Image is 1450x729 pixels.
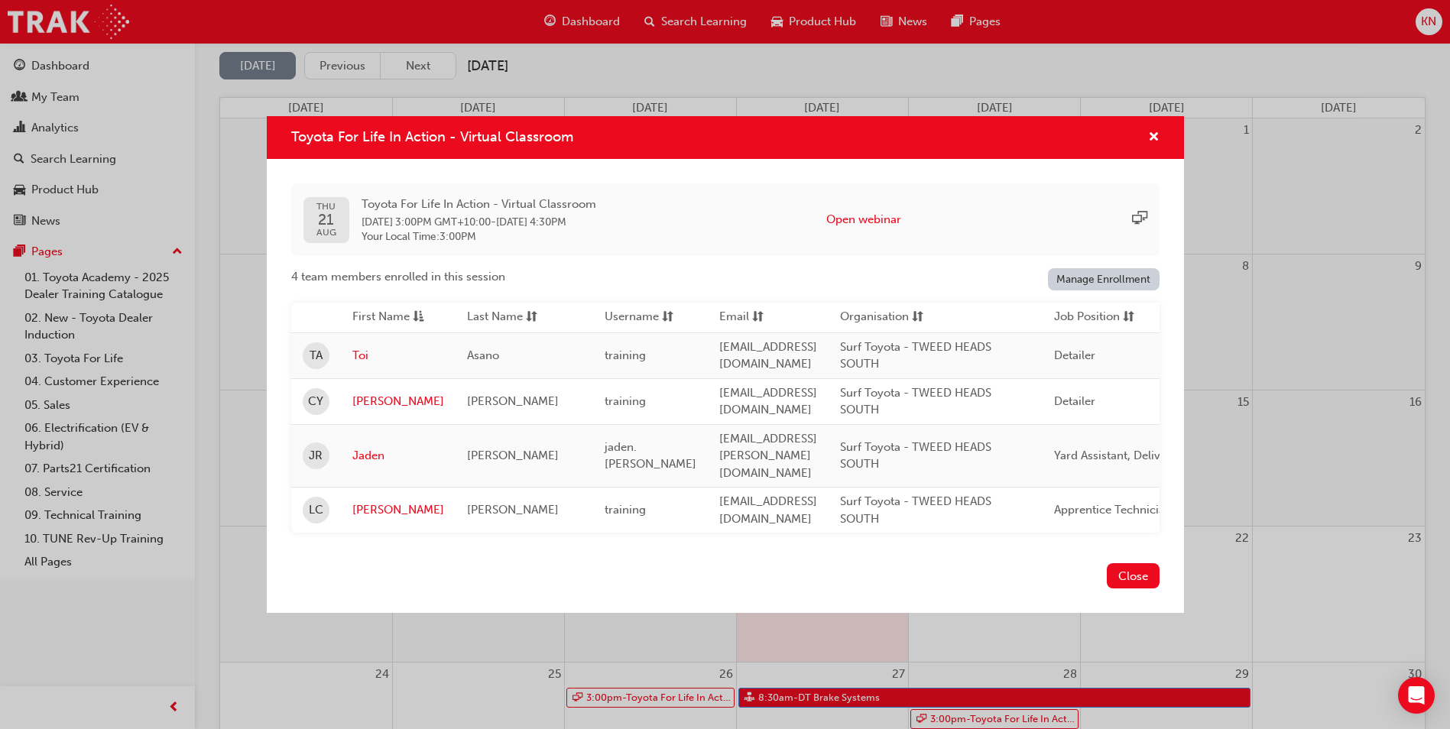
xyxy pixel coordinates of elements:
span: 21 Aug 2025 4:30PM [496,215,566,228]
span: [PERSON_NAME] [467,503,559,517]
div: Open Intercom Messenger [1398,677,1435,714]
span: [EMAIL_ADDRESS][PERSON_NAME][DOMAIN_NAME] [719,432,817,480]
button: First Nameasc-icon [352,308,436,327]
button: cross-icon [1148,128,1160,147]
span: Your Local Time : 3:00PM [362,230,596,244]
span: Surf Toyota - TWEED HEADS SOUTH [840,386,991,417]
span: Detailer [1054,348,1095,362]
span: sorting-icon [526,308,537,327]
span: jaden.[PERSON_NAME] [605,440,696,471]
span: LC [309,501,323,519]
button: Job Positionsorting-icon [1054,308,1138,327]
span: Surf Toyota - TWEED HEADS SOUTH [840,494,991,526]
span: Toyota For Life In Action - Virtual Classroom [291,128,573,145]
span: Surf Toyota - TWEED HEADS SOUTH [840,440,991,471]
span: asc-icon [413,308,424,327]
a: Jaden [352,447,444,465]
div: - [362,196,596,244]
a: [PERSON_NAME] [352,393,444,410]
span: [EMAIL_ADDRESS][DOMAIN_NAME] [719,340,817,371]
span: 4 team members enrolled in this session [291,268,505,286]
span: Last Name [467,308,523,327]
button: Usernamesorting-icon [605,308,689,327]
span: AUG [316,228,336,238]
span: training [605,394,646,408]
span: [PERSON_NAME] [467,449,559,462]
button: Organisationsorting-icon [840,308,924,327]
span: Username [605,308,659,327]
button: Emailsorting-icon [719,308,803,327]
span: Organisation [840,308,909,327]
span: Surf Toyota - TWEED HEADS SOUTH [840,340,991,371]
span: [EMAIL_ADDRESS][DOMAIN_NAME] [719,494,817,526]
span: Yard Assistant, Delivery Coordinator [1054,449,1245,462]
span: training [605,503,646,517]
span: training [605,348,646,362]
span: CY [308,393,323,410]
button: Open webinar [826,211,901,228]
span: sorting-icon [1123,308,1134,327]
span: sorting-icon [662,308,673,327]
span: sorting-icon [912,308,923,327]
span: First Name [352,308,410,327]
span: JR [309,447,323,465]
span: sessionType_ONLINE_URL-icon [1132,211,1147,228]
span: Asano [467,348,499,362]
button: Close [1107,563,1160,588]
span: Email [719,308,749,327]
a: Toi [352,347,444,364]
button: Last Namesorting-icon [467,308,551,327]
span: TA [310,347,323,364]
span: [PERSON_NAME] [467,394,559,408]
span: Apprentice Technician [1054,503,1172,517]
span: 21 Aug 2025 3:00PM GMT+10:00 [362,215,491,228]
span: cross-icon [1148,131,1160,145]
span: Job Position [1054,308,1120,327]
span: [EMAIL_ADDRESS][DOMAIN_NAME] [719,386,817,417]
div: Toyota For Life In Action - Virtual Classroom [267,116,1184,613]
a: [PERSON_NAME] [352,501,444,519]
span: Detailer [1054,394,1095,408]
a: Manage Enrollment [1048,268,1160,290]
span: 21 [316,212,336,228]
span: THU [316,202,336,212]
span: Toyota For Life In Action - Virtual Classroom [362,196,596,213]
span: sorting-icon [752,308,764,327]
